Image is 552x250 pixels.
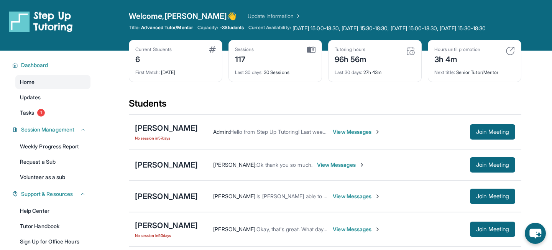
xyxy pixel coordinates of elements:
[317,161,365,169] span: View Messages
[476,194,509,199] span: Join Meeting
[135,69,160,75] span: First Match :
[135,46,172,53] div: Current Students
[129,11,237,21] span: Welcome, [PERSON_NAME] 👋
[209,46,216,53] img: card
[248,25,291,32] span: Current Availability:
[37,109,45,117] span: 1
[135,53,172,65] div: 6
[15,155,90,169] a: Request a Sub
[197,25,219,31] span: Capacity:
[213,128,230,135] span: Admin :
[15,235,90,248] a: Sign Up for Office Hours
[506,46,515,56] img: card
[235,69,263,75] span: Last 30 days :
[434,53,480,65] div: 3h 4m
[20,78,34,86] span: Home
[135,65,216,76] div: [DATE]
[335,65,415,76] div: 27h 43m
[18,126,86,133] button: Session Management
[256,193,335,199] span: Is [PERSON_NAME] able to join?
[15,204,90,218] a: Help Center
[470,189,515,204] button: Join Meeting
[333,192,381,200] span: View Messages
[292,25,486,32] span: [DATE] 15:00-18:30, [DATE] 15:30-18:30, [DATE] 15:00-18:30, [DATE] 15:30-18:30
[333,128,381,136] span: View Messages
[375,193,381,199] img: Chevron-Right
[359,162,365,168] img: Chevron-Right
[434,69,455,75] span: Next title :
[434,46,480,53] div: Hours until promotion
[18,61,86,69] button: Dashboard
[15,75,90,89] a: Home
[333,225,381,233] span: View Messages
[15,90,90,104] a: Updates
[135,191,198,202] div: [PERSON_NAME]
[21,190,73,198] span: Support & Resources
[470,222,515,237] button: Join Meeting
[470,124,515,140] button: Join Meeting
[476,227,509,232] span: Join Meeting
[21,61,48,69] span: Dashboard
[476,163,509,167] span: Join Meeting
[470,157,515,173] button: Join Meeting
[335,69,362,75] span: Last 30 days :
[335,46,367,53] div: Tutoring hours
[135,135,198,141] span: No session in 57 days
[129,25,140,31] span: Title:
[434,65,515,76] div: Senior Tutor/Mentor
[135,160,198,170] div: [PERSON_NAME]
[20,109,34,117] span: Tasks
[335,53,367,65] div: 96h 56m
[135,123,198,133] div: [PERSON_NAME]
[256,226,398,232] span: Okay, that's great. What days and times work best for you?
[213,161,256,168] span: [PERSON_NAME] :
[9,11,73,32] img: logo
[21,126,74,133] span: Session Management
[256,161,312,168] span: Ok thank you so much.
[235,46,254,53] div: Sessions
[15,170,90,184] a: Volunteer as a sub
[129,97,521,114] div: Students
[15,140,90,153] a: Weekly Progress Report
[220,25,244,31] span: -3 Students
[294,12,301,20] img: Chevron Right
[307,46,315,53] img: card
[18,190,86,198] button: Support & Resources
[15,106,90,120] a: Tasks1
[135,232,198,238] span: No session in 50 days
[20,94,41,101] span: Updates
[15,219,90,233] a: Tutor Handbook
[476,130,509,134] span: Join Meeting
[525,223,546,244] button: chat-button
[235,65,315,76] div: 30 Sessions
[248,12,301,20] a: Update Information
[235,53,254,65] div: 117
[213,226,256,232] span: [PERSON_NAME] :
[406,46,415,56] img: card
[375,129,381,135] img: Chevron-Right
[375,226,381,232] img: Chevron-Right
[213,193,256,199] span: [PERSON_NAME] :
[141,25,192,31] span: Advanced Tutor/Mentor
[135,220,198,231] div: [PERSON_NAME]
